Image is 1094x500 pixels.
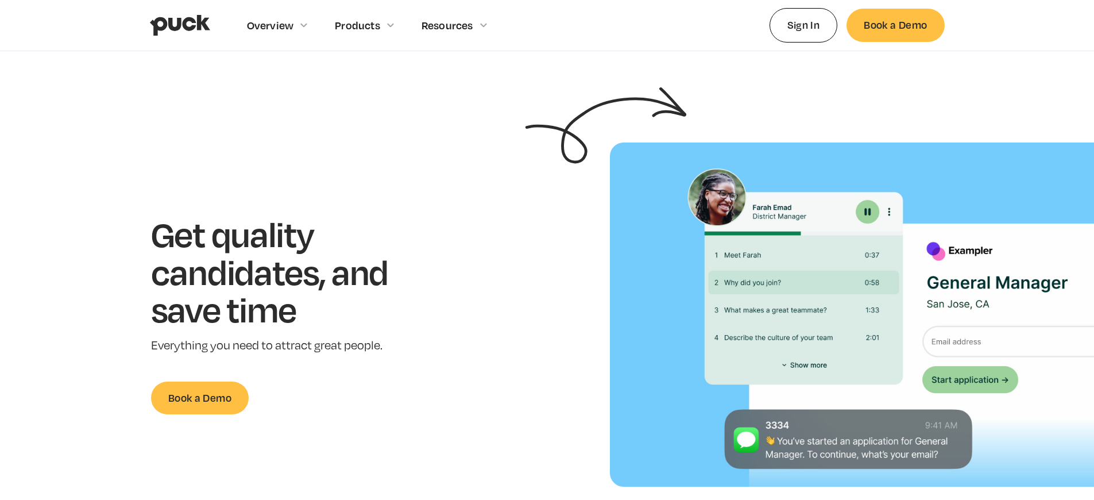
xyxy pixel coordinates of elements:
div: Products [335,19,380,32]
a: Sign In [770,8,838,42]
p: Everything you need to attract great people. [151,337,424,354]
div: Resources [422,19,473,32]
a: Book a Demo [846,9,944,41]
a: Book a Demo [151,382,249,414]
h1: Get quality candidates, and save time [151,215,424,328]
div: Overview [247,19,294,32]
